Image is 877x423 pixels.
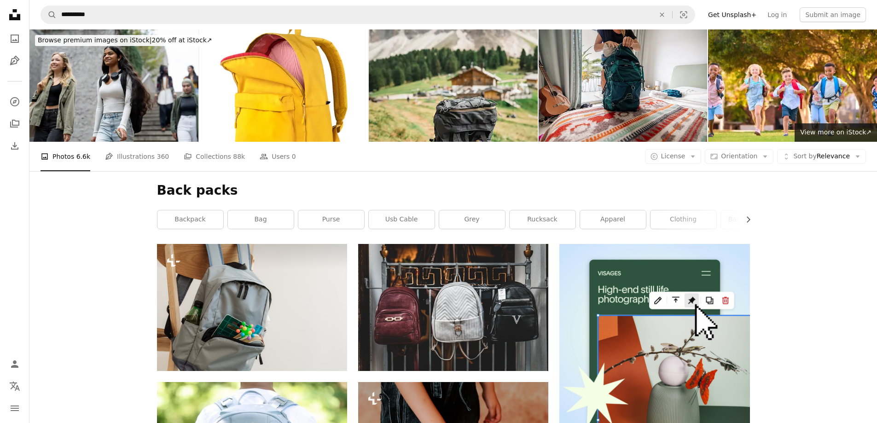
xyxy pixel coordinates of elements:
[708,29,877,142] img: Multi-Cultural Primary Or Elementary School Students With Backpacks Running Outdoors At End Of Day
[645,149,702,164] button: License
[292,151,296,162] span: 0
[762,7,792,22] a: Log in
[369,29,538,142] img: backpack in the mountain
[358,244,548,371] img: brown leather backpack on brown wooden table
[6,115,24,133] a: Collections
[6,377,24,395] button: Language
[29,29,221,52] a: Browse premium images on iStock|20% off at iStock↗
[157,210,223,229] a: backpack
[800,7,866,22] button: Submit an image
[157,182,750,199] h1: Back packs
[369,210,435,229] a: usb cable
[661,152,685,160] span: License
[260,142,296,171] a: Users 0
[157,244,347,371] img: A back pack sitting on top of a wooden chair
[228,210,294,229] a: bag
[6,93,24,111] a: Explore
[650,210,716,229] a: clothing
[38,36,212,44] span: 20% off at iStock ↗
[358,303,548,312] a: brown leather backpack on brown wooden table
[673,6,695,23] button: Visual search
[6,399,24,417] button: Menu
[6,29,24,48] a: Photos
[157,303,347,312] a: A back pack sitting on top of a wooden chair
[157,151,169,162] span: 360
[705,149,773,164] button: Orientation
[233,151,245,162] span: 88k
[510,210,575,229] a: rucksack
[580,210,646,229] a: apparel
[793,152,816,160] span: Sort by
[721,152,757,160] span: Orientation
[721,210,787,229] a: backpack purse
[703,7,762,22] a: Get Unsplash+
[38,36,151,44] span: Browse premium images on iStock |
[740,210,750,229] button: scroll list to the right
[184,142,245,171] a: Collections 88k
[105,142,169,171] a: Illustrations 360
[793,152,850,161] span: Relevance
[795,123,877,142] a: View more on iStock↗
[6,355,24,373] a: Log in / Sign up
[41,6,695,24] form: Find visuals sitewide
[41,6,57,23] button: Search Unsplash
[439,210,505,229] a: grey
[6,137,24,155] a: Download History
[29,29,198,142] img: Heading to Class
[6,52,24,70] a: Illustrations
[652,6,672,23] button: Clear
[199,29,368,142] img: Yellow backpack opened isolated on white.School bag advertisement design. Knapsack, rucksack,trav...
[777,149,866,164] button: Sort byRelevance
[800,128,871,136] span: View more on iStock ↗
[539,29,708,142] img: Woman Packing Backpack in Bright Hotel Room
[298,210,364,229] a: purse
